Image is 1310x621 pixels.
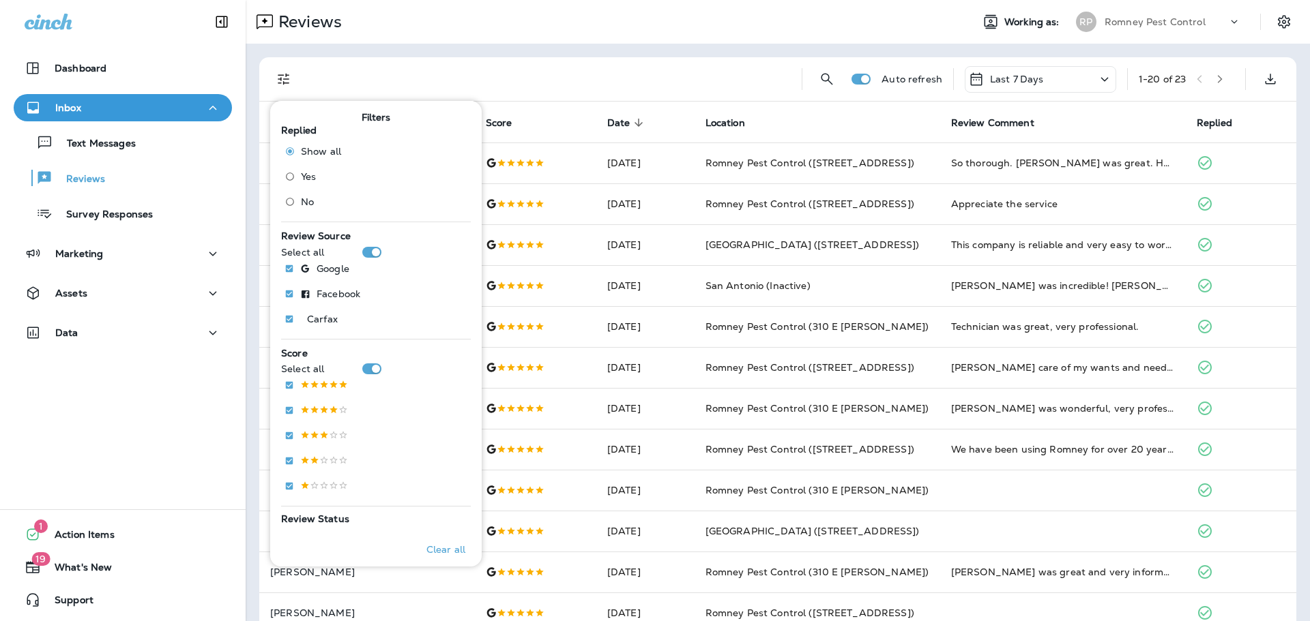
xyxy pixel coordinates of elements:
span: Romney Pest Control ([STREET_ADDRESS]) [705,157,914,169]
span: Location [705,117,745,129]
span: Date [607,117,630,129]
span: Replied [281,124,317,136]
td: [DATE] [596,142,695,183]
div: Brandon Took care of my wants and needs in a professional manner. [951,361,1175,374]
div: We have been using Romney for over 20 years and never had an issue! Highly recommended! [951,442,1175,456]
span: Romney Pest Control ([STREET_ADDRESS]) [705,361,914,374]
div: 1 - 20 of 23 [1139,74,1186,85]
div: RP [1076,12,1096,32]
p: Data [55,327,78,338]
span: 1 [34,519,48,533]
button: Search Reviews [813,65,841,93]
p: Dashboard [55,63,106,74]
button: Assets [14,279,232,307]
td: [DATE] [596,470,695,511]
button: 1Action Items [14,521,232,548]
p: Carfax [307,314,338,324]
p: Auto refresh [882,74,942,85]
span: Romney Pest Control (310 E [PERSON_NAME]) [705,484,929,496]
span: Yes [301,171,316,182]
button: Collapse Sidebar [203,8,241,35]
button: Survey Responses [14,199,232,228]
td: [DATE] [596,306,695,347]
span: Romney Pest Control (310 E [PERSON_NAME]) [705,320,929,333]
button: Settings [1272,10,1296,34]
td: [DATE] [596,265,695,306]
span: Working as: [1004,16,1062,28]
p: Clear all [426,544,465,555]
span: 19 [31,552,50,566]
span: What's New [41,562,112,578]
span: Score [486,117,512,129]
p: [PERSON_NAME] [270,607,464,618]
span: Romney Pest Control ([STREET_ADDRESS]) [705,443,914,455]
span: Review Comment [951,117,1034,129]
span: San Antonio (Inactive) [705,279,811,292]
span: Romney Pest Control (310 E [PERSON_NAME]) [705,566,929,578]
button: Marketing [14,240,232,267]
span: Score [281,347,308,359]
button: Inbox [14,94,232,121]
button: Export as CSV [1257,65,1284,93]
p: Text Messages [53,138,136,151]
div: This company is reliable and very easy to work with. Importantly they take care of what you need ... [951,238,1175,252]
p: [PERSON_NAME] [270,566,464,577]
p: Assets [55,288,87,299]
span: Replied [1197,117,1250,129]
td: [DATE] [596,347,695,388]
button: Support [14,586,232,614]
p: Marketing [55,248,103,259]
span: Review Status [281,513,349,525]
p: Last 7 Days [990,74,1044,85]
span: Action Items [41,529,115,545]
div: Holly was wonderful, very professional and did a GREAT JOB Thank you for sending her! [951,402,1175,415]
td: [DATE] [596,511,695,551]
span: Romney Pest Control ([STREET_ADDRESS]) [705,198,914,210]
span: Location [705,117,763,129]
span: Support [41,594,93,611]
p: Select all [281,363,324,374]
span: Show all [301,146,341,157]
p: Romney Pest Control [1105,16,1206,27]
p: Inbox [55,102,81,113]
td: [DATE] [596,183,695,224]
p: Select all [281,247,324,258]
td: [DATE] [596,551,695,592]
div: So thorough. Jose was great. He did everything I asked with kindness. I hope to see him again nex... [951,156,1175,170]
button: Reviews [14,164,232,192]
div: José was great and very informative!! Gretchen was also a big help when I called about my services! [951,565,1175,579]
p: Facebook [317,288,360,299]
div: Filters [270,93,482,566]
button: Filters [270,65,297,93]
p: Reviews [273,12,342,32]
span: Date [607,117,648,129]
span: No [301,196,314,207]
span: Review Source [281,230,351,242]
button: Clear all [421,532,471,566]
span: Review Comment [951,117,1052,129]
span: Romney Pest Control ([STREET_ADDRESS]) [705,607,914,619]
div: Technician was great, very professional. [951,320,1175,333]
div: Appreciate the service [951,197,1175,211]
span: Replied [1197,117,1232,129]
span: Score [486,117,530,129]
button: 19What's New [14,554,232,581]
td: [DATE] [596,224,695,265]
p: Survey Responses [53,209,153,222]
td: [DATE] [596,429,695,470]
button: Dashboard [14,55,232,82]
span: Romney Pest Control (310 E [PERSON_NAME]) [705,402,929,414]
p: Google [317,263,349,274]
span: Filters [362,112,391,123]
p: Reviews [53,173,105,186]
td: [DATE] [596,388,695,429]
span: [GEOGRAPHIC_DATA] ([STREET_ADDRESS]) [705,239,920,251]
button: Text Messages [14,128,232,157]
div: Brandon was incredible! Romney Pest control sent Superman to save the day! This man went above to... [951,279,1175,292]
span: [GEOGRAPHIC_DATA] ([STREET_ADDRESS]) [705,525,920,537]
button: Data [14,319,232,346]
